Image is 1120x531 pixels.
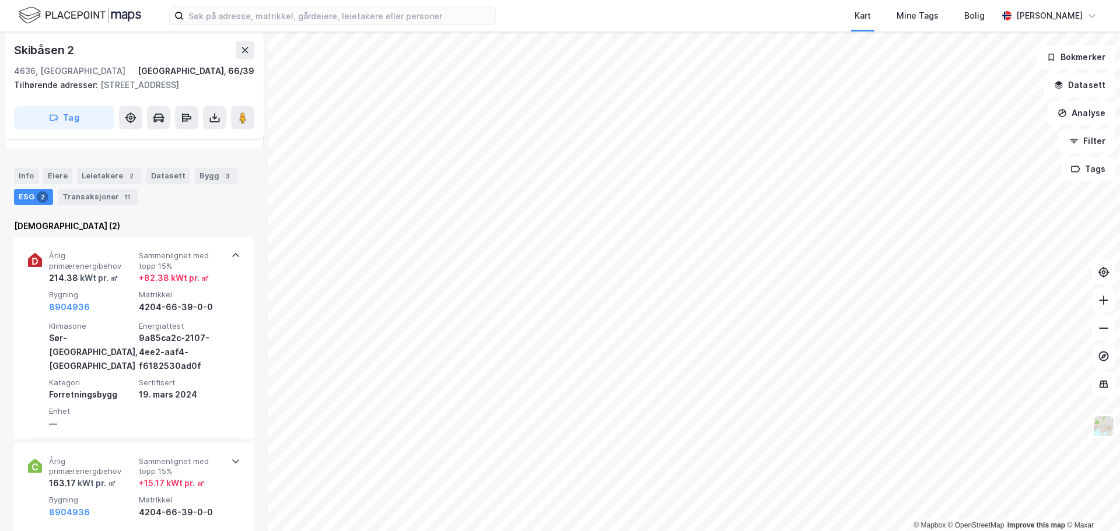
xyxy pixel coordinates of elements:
span: Kategori [49,378,134,388]
a: OpenStreetMap [948,521,1005,529]
span: Sammenlignet med topp 15% [139,251,224,271]
button: Filter [1059,129,1115,153]
button: Analyse [1048,101,1115,125]
a: Mapbox [914,521,946,529]
div: Info [14,168,38,184]
img: logo.f888ab2527a4732fd821a326f86c7f29.svg [19,5,141,26]
span: Sammenlignet med topp 15% [139,456,224,477]
div: kWt pr. ㎡ [78,271,118,285]
a: Improve this map [1007,521,1065,529]
div: Bolig [964,9,985,23]
span: Matrikkel [139,290,224,300]
div: Mine Tags [897,9,939,23]
div: Eiere [43,168,72,184]
div: ESG [14,189,53,205]
div: Kontrollprogram for chat [1062,475,1120,531]
button: 8904936 [49,300,90,314]
button: Tag [14,106,114,129]
div: 2 [125,170,137,182]
span: Bygning [49,495,134,505]
div: Bygg [195,168,238,184]
div: Transaksjoner [58,189,138,205]
span: Klimasone [49,321,134,331]
span: Bygning [49,290,134,300]
div: Skibåsen 2 [14,41,76,59]
span: Enhet [49,406,134,416]
button: Datasett [1044,73,1115,97]
div: 163.17 [49,476,116,490]
div: + 15.17 kWt pr. ㎡ [139,476,205,490]
div: 4204-66-39-0-0 [139,300,224,314]
div: 4636, [GEOGRAPHIC_DATA] [14,64,125,78]
span: Sertifisert [139,378,224,388]
div: — [49,417,134,431]
button: 8904936 [49,505,90,519]
div: Datasett [146,168,190,184]
div: [GEOGRAPHIC_DATA], 66/39 [138,64,254,78]
img: Z [1093,415,1115,437]
input: Søk på adresse, matrikkel, gårdeiere, leietakere eller personer [184,7,495,24]
div: Forretningsbygg [49,388,134,402]
div: 9a85ca2c-2107-4ee2-aaf4-f6182530ad0f [139,331,224,373]
span: Årlig primærenergibehov [49,251,134,271]
div: 2 [37,191,48,203]
div: 19. mars 2024 [139,388,224,402]
span: Energiattest [139,321,224,331]
span: Matrikkel [139,495,224,505]
button: Tags [1061,157,1115,181]
span: Tilhørende adresser: [14,80,100,90]
div: [STREET_ADDRESS] [14,78,245,92]
button: Bokmerker [1037,45,1115,69]
div: 214.38 [49,271,118,285]
div: [DEMOGRAPHIC_DATA] (2) [14,219,254,233]
div: 3 [222,170,233,182]
span: Årlig primærenergibehov [49,456,134,477]
div: [PERSON_NAME] [1016,9,1083,23]
div: 4204-66-39-0-0 [139,505,224,519]
div: + 82.38 kWt pr. ㎡ [139,271,209,285]
div: Sør-[GEOGRAPHIC_DATA], [GEOGRAPHIC_DATA] [49,331,134,373]
iframe: Chat Widget [1062,475,1120,531]
div: 11 [121,191,133,203]
div: Leietakere [77,168,142,184]
div: Kart [855,9,871,23]
div: kWt pr. ㎡ [76,476,116,490]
